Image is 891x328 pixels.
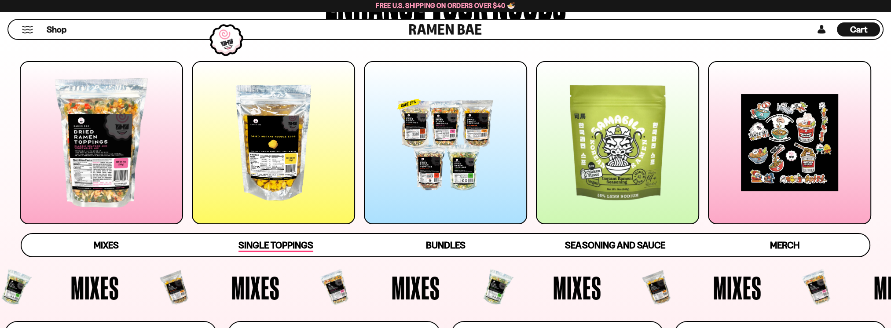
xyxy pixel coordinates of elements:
[191,234,361,256] a: Single Toppings
[837,20,880,39] div: Cart
[376,1,515,10] span: Free U.S. Shipping on Orders over $40 🍜
[565,240,665,251] span: Seasoning and Sauce
[713,271,762,304] span: Mixes
[770,240,799,251] span: Merch
[238,240,313,252] span: Single Toppings
[553,271,601,304] span: Mixes
[47,24,66,36] span: Shop
[231,271,280,304] span: Mixes
[94,240,119,251] span: Mixes
[700,234,870,256] a: Merch
[850,24,867,35] span: Cart
[361,234,531,256] a: Bundles
[425,240,465,251] span: Bundles
[22,26,33,33] button: Mobile Menu Trigger
[530,234,700,256] a: Seasoning and Sauce
[47,22,66,36] a: Shop
[22,234,191,256] a: Mixes
[71,271,119,304] span: Mixes
[392,271,440,304] span: Mixes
